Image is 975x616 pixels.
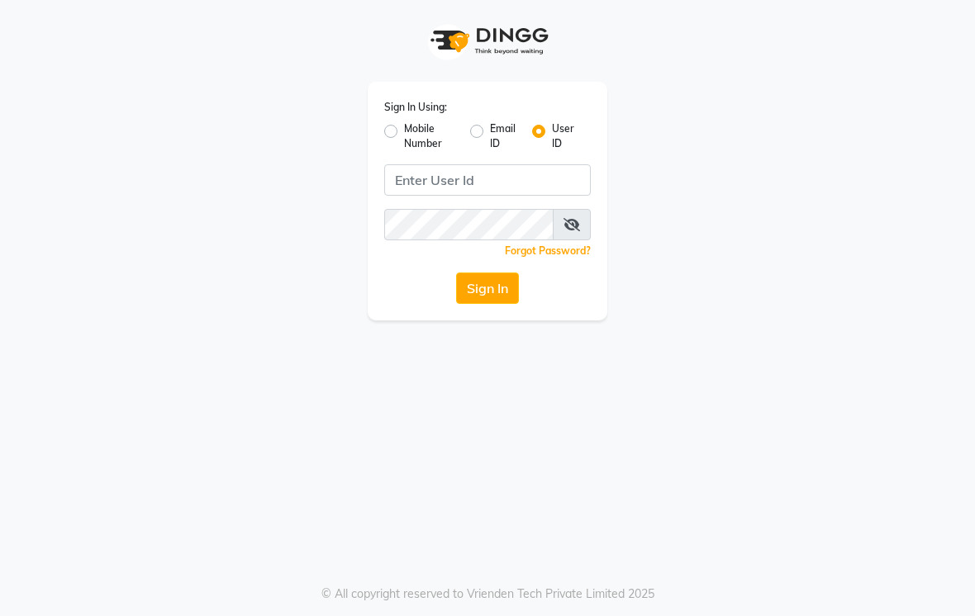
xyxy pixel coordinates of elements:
[505,244,591,257] a: Forgot Password?
[384,164,591,196] input: Username
[421,17,554,65] img: logo1.svg
[384,209,554,240] input: Username
[490,121,518,151] label: Email ID
[552,121,578,151] label: User ID
[384,100,447,115] label: Sign In Using:
[456,272,519,304] button: Sign In
[404,121,457,151] label: Mobile Number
